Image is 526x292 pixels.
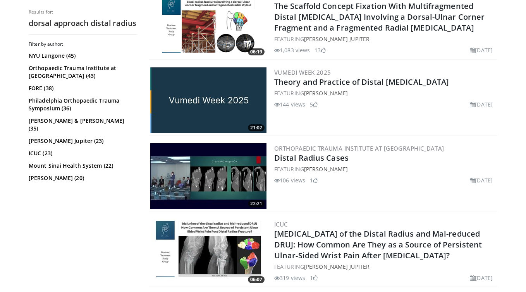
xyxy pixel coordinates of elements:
a: Theory and Practice of Distal [MEDICAL_DATA] [274,77,449,87]
h3: Filter by author: [29,41,137,47]
li: [DATE] [470,176,493,184]
a: 21:02 [150,67,266,133]
li: 13 [315,46,325,54]
span: 06:07 [248,276,265,283]
a: Orthopaedic Trauma Institute at [GEOGRAPHIC_DATA] (43) [29,64,135,80]
img: eca13b7a-a81d-4c61-82cb-8e97c5e3f613.300x170_q85_crop-smart_upscale.jpg [150,143,266,209]
li: [DATE] [470,100,493,108]
a: [PERSON_NAME] Jupiter [304,35,370,43]
li: 106 views [274,176,305,184]
a: Philadelphia Orthopaedic Trauma Symposium (36) [29,97,135,112]
a: [PERSON_NAME] [304,165,348,173]
a: Mount Sinai Health System (22) [29,162,135,170]
div: FEATURING [274,165,496,173]
div: FEATURING [274,263,496,271]
li: 1 [310,176,318,184]
li: 1 [310,274,318,282]
a: 22:21 [150,143,266,209]
span: 22:21 [248,200,265,207]
a: [PERSON_NAME] Jupiter (23) [29,137,135,145]
a: NYU Langone (45) [29,52,135,60]
li: 319 views [274,274,305,282]
img: b72fa1a2-0222-465c-b10e-9a714a8cf2da.jpg.300x170_q85_crop-smart_upscale.jpg [150,219,266,285]
a: FORE (38) [29,84,135,92]
a: [PERSON_NAME] (20) [29,174,135,182]
a: The Scaffold Concept Fixation With Multifragmented Distal [MEDICAL_DATA] Involving a Dorsal-Ulnar... [274,1,485,33]
span: 06:19 [248,48,265,55]
li: [DATE] [470,46,493,54]
a: ICUC [274,220,288,228]
div: FEATURING [274,35,496,43]
a: Vumedi Week 2025 [274,69,331,76]
a: Orthopaedic Trauma Institute at [GEOGRAPHIC_DATA] [274,144,444,152]
h2: dorsal approach distal radius [29,18,137,28]
span: 21:02 [248,124,265,131]
li: 144 views [274,100,305,108]
div: FEATURING [274,89,496,97]
a: 06:07 [150,219,266,285]
a: [PERSON_NAME] Jupiter [304,263,370,270]
a: [PERSON_NAME] [304,89,348,97]
img: 00376a2a-df33-4357-8f72-5b9cd9908985.jpg.300x170_q85_crop-smart_upscale.jpg [150,67,266,133]
li: [DATE] [470,274,493,282]
p: Results for: [29,9,137,15]
a: [PERSON_NAME] & [PERSON_NAME] (35) [29,117,135,132]
a: Distal Radius Cases [274,153,349,163]
li: 5 [310,100,318,108]
li: 1,083 views [274,46,310,54]
a: ICUC (23) [29,149,135,157]
a: [MEDICAL_DATA] of the Distal Radius and Mal-reduced DRUJ: How Common Are They as a Source of Pers... [274,228,482,261]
